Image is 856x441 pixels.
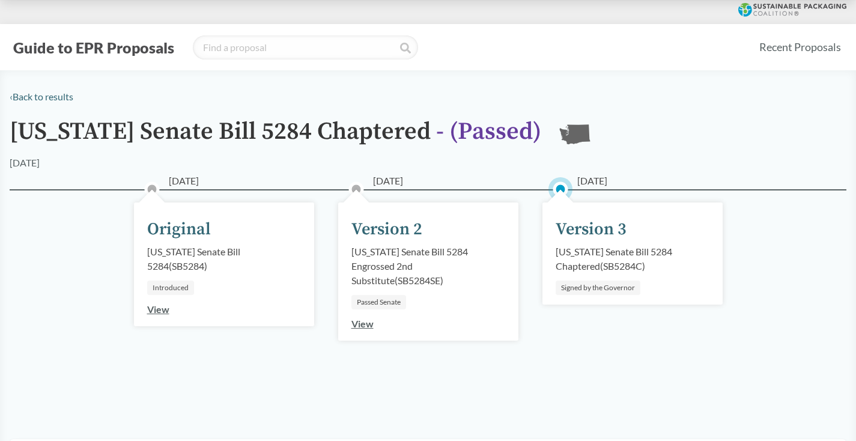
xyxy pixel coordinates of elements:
[193,35,418,59] input: Find a proposal
[10,91,73,102] a: ‹Back to results
[577,174,607,188] span: [DATE]
[351,245,505,288] div: [US_STATE] Senate Bill 5284 Engrossed 2nd Substitute ( SB5284SE )
[147,281,194,295] div: Introduced
[351,295,406,309] div: Passed Senate
[147,245,301,273] div: [US_STATE] Senate Bill 5284 ( SB5284 )
[169,174,199,188] span: [DATE]
[556,245,709,273] div: [US_STATE] Senate Bill 5284 Chaptered ( SB5284C )
[351,318,374,329] a: View
[373,174,403,188] span: [DATE]
[436,117,541,147] span: - ( Passed )
[147,303,169,315] a: View
[147,217,211,242] div: Original
[10,156,40,170] div: [DATE]
[556,217,627,242] div: Version 3
[754,34,846,61] a: Recent Proposals
[10,38,178,57] button: Guide to EPR Proposals
[556,281,640,295] div: Signed by the Governor
[351,217,422,242] div: Version 2
[10,118,541,156] h1: [US_STATE] Senate Bill 5284 Chaptered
